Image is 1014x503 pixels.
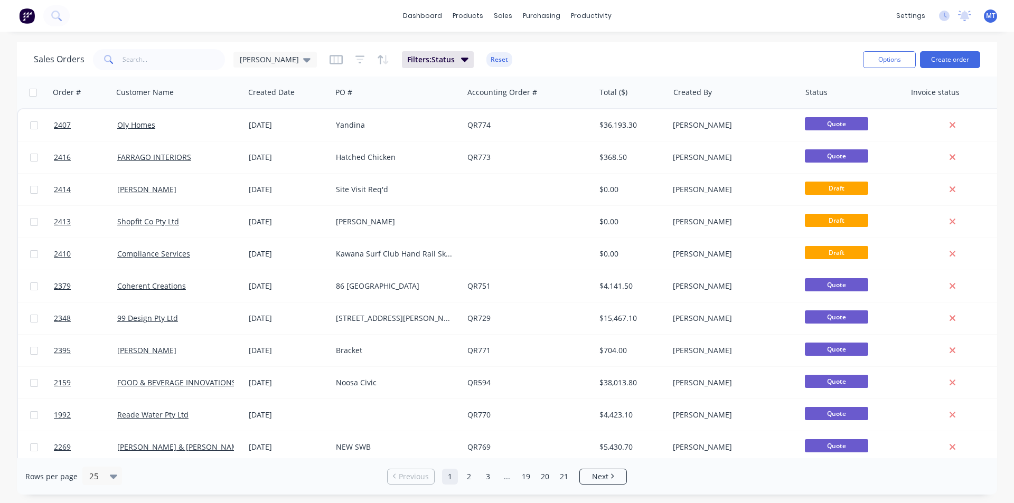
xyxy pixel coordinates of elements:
[54,335,117,366] a: 2395
[499,469,515,485] a: Jump forward
[54,109,117,141] a: 2407
[34,54,84,64] h1: Sales Orders
[54,302,117,334] a: 2348
[805,87,828,98] div: Status
[54,281,71,291] span: 2379
[467,152,491,162] a: QR773
[117,184,176,194] a: [PERSON_NAME]
[54,313,71,324] span: 2348
[54,238,117,270] a: 2410
[920,51,980,68] button: Create order
[54,442,71,452] span: 2269
[805,246,868,259] span: Draft
[407,54,455,65] span: Filters: Status
[447,8,489,24] div: products
[599,249,661,259] div: $0.00
[556,469,572,485] a: Page 21
[805,439,868,452] span: Quote
[467,87,537,98] div: Accounting Order #
[248,87,295,98] div: Created Date
[599,377,661,388] div: $38,013.80
[249,377,327,388] div: [DATE]
[805,343,868,356] span: Quote
[249,313,327,324] div: [DATE]
[336,120,453,130] div: Yandina
[249,184,327,195] div: [DATE]
[117,442,279,452] a: [PERSON_NAME] & [PERSON_NAME] Electrical
[805,375,868,388] span: Quote
[467,377,491,387] a: QR594
[116,87,174,98] div: Customer Name
[805,182,868,195] span: Draft
[599,184,661,195] div: $0.00
[599,281,661,291] div: $4,141.50
[673,216,790,227] div: [PERSON_NAME]
[240,54,299,65] span: [PERSON_NAME]
[863,51,916,68] button: Options
[117,281,186,291] a: Coherent Creations
[673,249,790,259] div: [PERSON_NAME]
[54,184,71,195] span: 2414
[599,345,661,356] div: $704.00
[673,313,790,324] div: [PERSON_NAME]
[986,11,996,21] span: MT
[117,120,155,130] a: Oly Homes
[673,377,790,388] div: [PERSON_NAME]
[480,469,496,485] a: Page 3
[467,281,491,291] a: QR751
[805,278,868,291] span: Quote
[336,184,453,195] div: Site Visit Req'd
[54,410,71,420] span: 1992
[673,152,790,163] div: [PERSON_NAME]
[580,471,626,482] a: Next page
[249,120,327,130] div: [DATE]
[599,87,627,98] div: Total ($)
[599,410,661,420] div: $4,423.10
[336,313,453,324] div: [STREET_ADDRESS][PERSON_NAME]
[599,313,661,324] div: $15,467.10
[336,152,453,163] div: Hatched Chicken
[467,120,491,130] a: QR774
[673,442,790,452] div: [PERSON_NAME]
[673,345,790,356] div: [PERSON_NAME]
[249,442,327,452] div: [DATE]
[54,270,117,302] a: 2379
[805,214,868,227] span: Draft
[54,174,117,205] a: 2414
[54,399,117,431] a: 1992
[54,216,71,227] span: 2413
[249,249,327,259] div: [DATE]
[25,471,78,482] span: Rows per page
[805,149,868,163] span: Quote
[249,410,327,420] div: [DATE]
[599,120,661,130] div: $36,193.30
[486,52,512,67] button: Reset
[249,152,327,163] div: [DATE]
[54,249,71,259] span: 2410
[467,410,491,420] a: QR770
[805,117,868,130] span: Quote
[467,345,491,355] a: QR771
[461,469,477,485] a: Page 2
[117,313,178,323] a: 99 Design Pty Ltd
[54,431,117,463] a: 2269
[54,206,117,238] a: 2413
[54,152,71,163] span: 2416
[336,345,453,356] div: Bracket
[566,8,617,24] div: productivity
[335,87,352,98] div: PO #
[673,120,790,130] div: [PERSON_NAME]
[53,87,81,98] div: Order #
[673,184,790,195] div: [PERSON_NAME]
[467,442,491,452] a: QR769
[54,141,117,173] a: 2416
[467,313,491,323] a: QR729
[805,310,868,324] span: Quote
[402,51,474,68] button: Filters:Status
[599,442,661,452] div: $5,430.70
[399,471,429,482] span: Previous
[123,49,226,70] input: Search...
[388,471,434,482] a: Previous page
[117,216,179,226] a: Shopfit Co Pty Ltd
[117,249,190,259] a: Compliance Services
